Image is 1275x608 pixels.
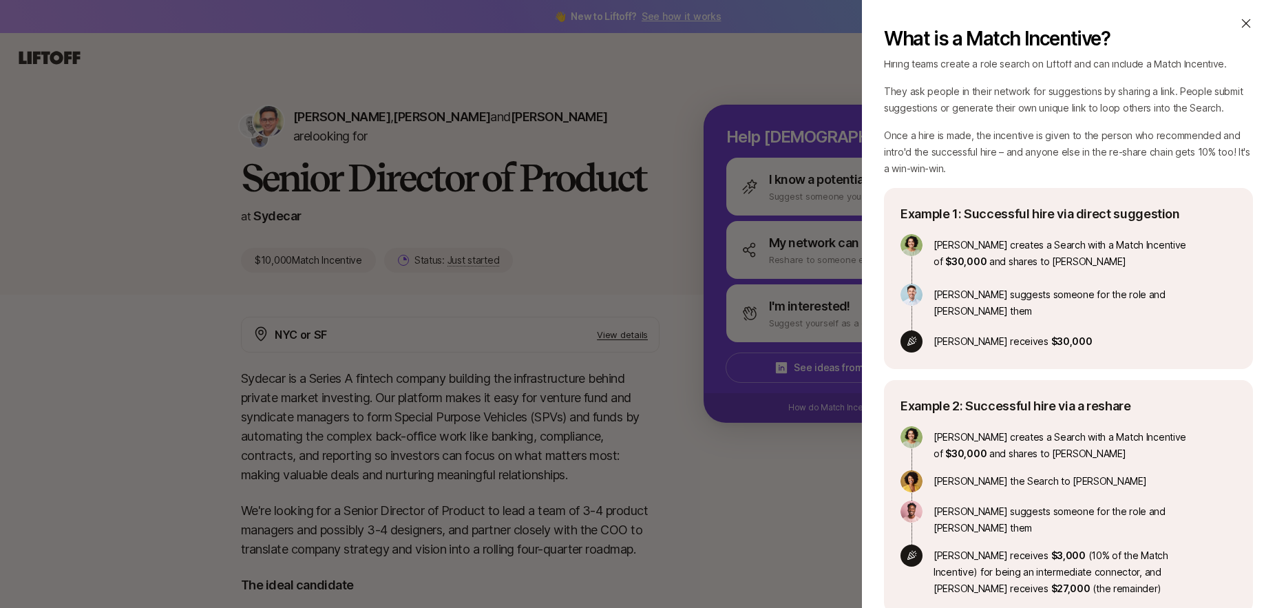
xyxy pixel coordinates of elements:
[934,470,1198,492] p: [PERSON_NAME] the Search to [PERSON_NAME]
[945,448,987,459] span: $30,000
[900,426,923,448] img: avatar
[934,331,1198,353] p: [PERSON_NAME] receives
[900,205,1198,223] p: Example 1: Successful hire via direct suggestion
[934,545,1198,597] p: [PERSON_NAME] receives (10% of the Match Incentive) for being an intermediate connector, and [PER...
[934,284,1198,319] p: [PERSON_NAME] suggests someone for the role and [PERSON_NAME] them
[900,397,1198,415] p: Example 2: Successful hire via a reshare
[945,255,987,267] span: $30,000
[1051,549,1086,561] span: $3,000
[900,234,923,256] img: avatar
[884,17,1206,61] p: What is a Match Incentive?
[900,470,923,492] img: avatar
[884,127,1253,177] p: Once a hire is made, the incentive is given to the person who recommended and intro'd the success...
[900,284,923,306] img: avatar
[1051,583,1090,594] span: $27,000
[900,501,923,523] img: avatar
[1051,335,1093,347] span: $30,000
[934,501,1198,536] p: [PERSON_NAME] suggests someone for the role and [PERSON_NAME] them
[934,426,1198,462] p: [PERSON_NAME] creates a Search with a Match Incentive of and shares to [PERSON_NAME]
[884,83,1253,116] p: They ask people in their network for suggestions by sharing a link. People submit suggestions or ...
[884,56,1253,72] p: Hiring teams create a role search on Liftoff and can include a Match Incentive.
[934,234,1198,270] p: [PERSON_NAME] creates a Search with a Match Incentive of and shares to [PERSON_NAME]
